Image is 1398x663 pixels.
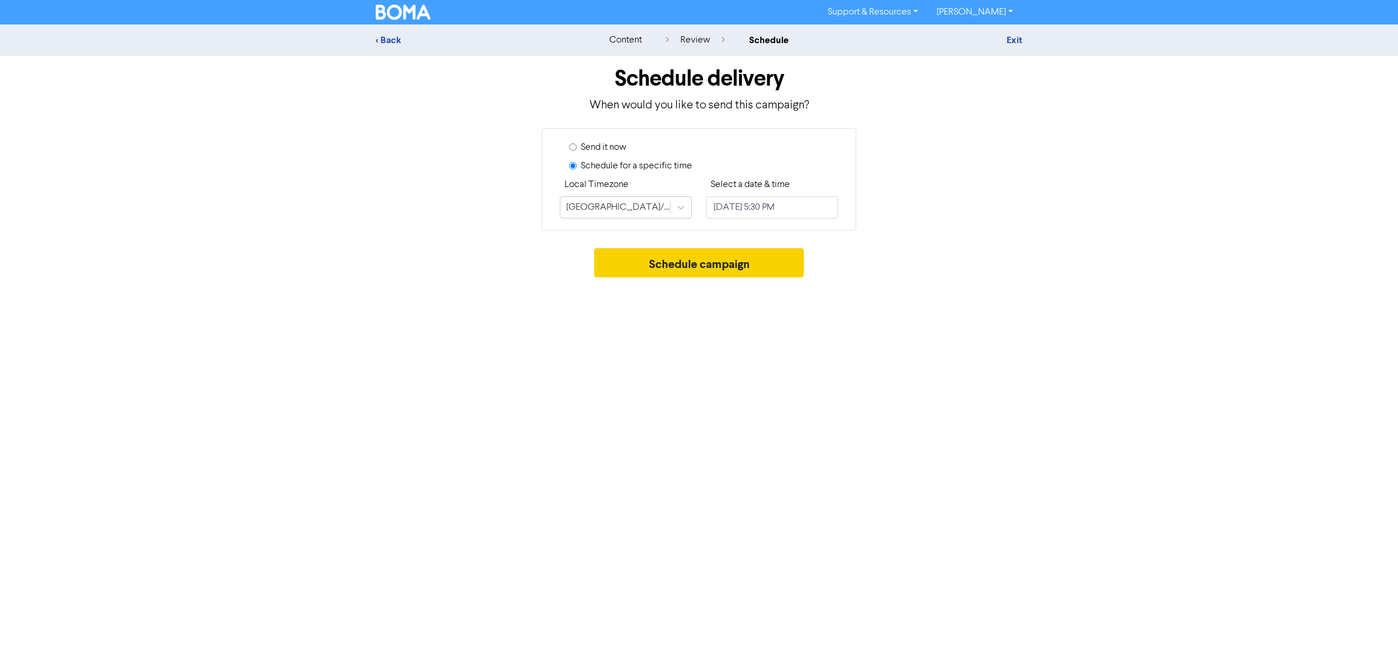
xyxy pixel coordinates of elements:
a: Support & Resources [818,3,927,22]
button: Schedule campaign [594,248,804,277]
div: review [666,33,725,47]
a: Exit [1007,34,1022,46]
h1: Schedule delivery [376,65,1022,92]
label: Local Timezone [564,178,629,192]
div: schedule [749,33,789,47]
img: BOMA Logo [376,5,430,20]
div: [GEOGRAPHIC_DATA]/[GEOGRAPHIC_DATA] [566,200,671,214]
input: Click to select a date [706,196,838,218]
div: content [609,33,642,47]
label: Send it now [581,140,626,154]
label: Select a date & time [711,178,790,192]
label: Schedule for a specific time [581,159,692,173]
p: When would you like to send this campaign? [376,97,1022,114]
iframe: Chat Widget [1340,607,1398,663]
div: < Back [376,33,580,47]
a: [PERSON_NAME] [927,3,1022,22]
